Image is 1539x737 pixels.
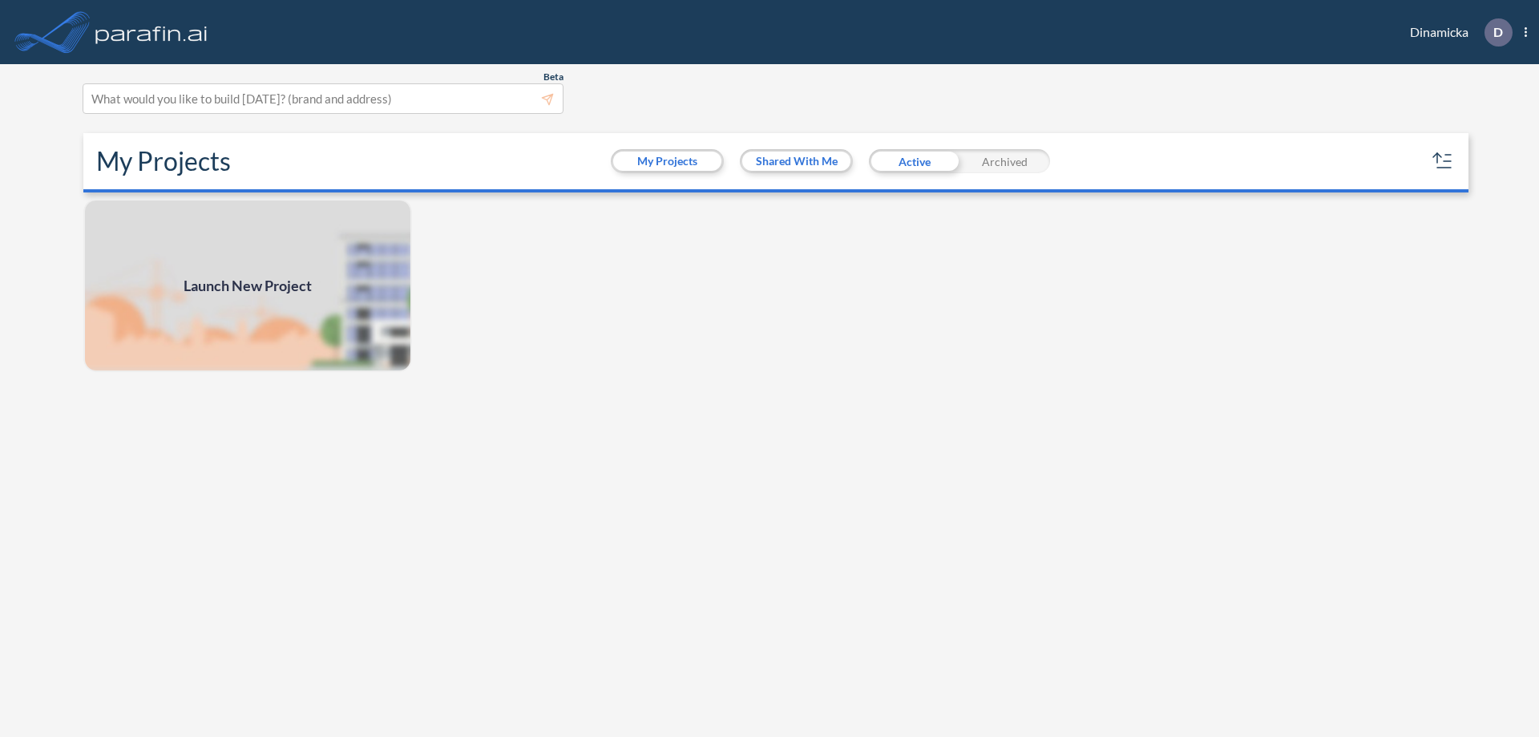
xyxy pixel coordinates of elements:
[869,149,959,173] div: Active
[1430,148,1456,174] button: sort
[96,146,231,176] h2: My Projects
[543,71,563,83] span: Beta
[959,149,1050,173] div: Archived
[83,199,412,372] img: add
[1386,18,1527,47] div: Dinamicka
[742,152,850,171] button: Shared With Me
[1493,25,1503,39] p: D
[83,199,412,372] a: Launch New Project
[92,16,211,48] img: logo
[184,275,312,297] span: Launch New Project
[613,152,721,171] button: My Projects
